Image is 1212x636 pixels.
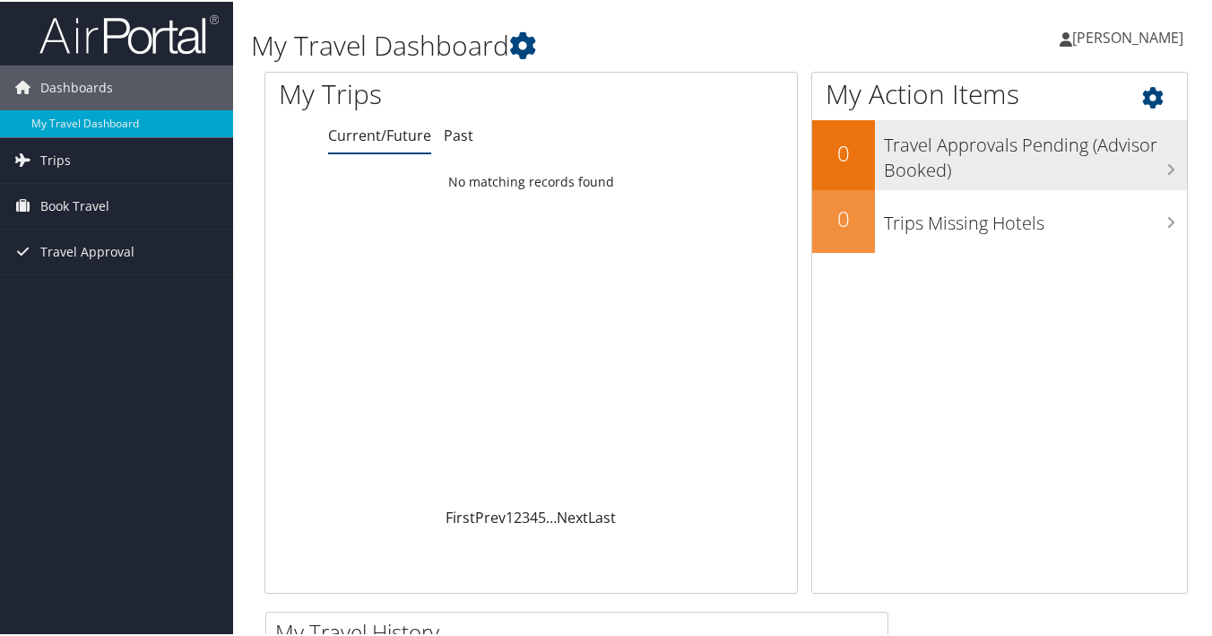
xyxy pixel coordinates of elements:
a: Next [557,506,588,526]
span: … [546,506,557,526]
a: Past [444,124,473,144]
a: 3 [522,506,530,526]
a: 4 [530,506,538,526]
h2: 0 [812,202,875,232]
h2: 0 [812,136,875,167]
td: No matching records found [265,164,797,196]
span: Book Travel [40,182,109,227]
a: 2 [514,506,522,526]
span: Trips [40,136,71,181]
h3: Trips Missing Hotels [884,200,1187,234]
span: [PERSON_NAME] [1072,26,1183,46]
img: airportal-logo.png [39,12,219,54]
a: 5 [538,506,546,526]
a: Current/Future [328,124,431,144]
a: [PERSON_NAME] [1060,9,1201,63]
h1: My Trips [279,74,562,111]
h3: Travel Approvals Pending (Advisor Booked) [884,122,1187,181]
a: 0Trips Missing Hotels [812,188,1187,251]
a: 1 [506,506,514,526]
a: Last [588,506,616,526]
a: 0Travel Approvals Pending (Advisor Booked) [812,118,1187,187]
h1: My Travel Dashboard [251,25,885,63]
a: First [446,506,475,526]
span: Travel Approval [40,228,134,273]
span: Dashboards [40,64,113,109]
a: Prev [475,506,506,526]
h1: My Action Items [812,74,1187,111]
